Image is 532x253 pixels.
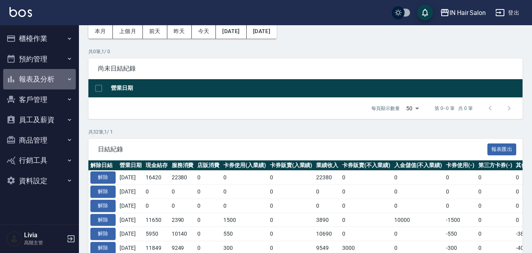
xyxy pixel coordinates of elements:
td: [DATE] [118,199,144,213]
td: 0 [340,227,392,241]
td: 0 [268,227,315,241]
p: 共 32 筆, 1 / 1 [88,128,523,136]
td: 0 [314,199,340,213]
td: 0 [268,185,315,199]
button: IN Hair Salon [437,5,489,21]
td: 10690 [314,227,340,241]
td: 0 [392,185,444,199]
button: 上個月 [113,24,143,39]
button: 登出 [492,6,523,20]
td: 0 [340,199,392,213]
button: 解除 [90,171,116,184]
td: 550 [221,227,268,241]
td: 0 [268,213,315,227]
td: 0 [221,199,268,213]
th: 營業日期 [118,160,144,171]
td: 11650 [144,213,170,227]
td: 0 [195,213,221,227]
button: 報表匯出 [487,143,517,156]
a: 報表匯出 [487,145,517,153]
td: 0 [476,213,514,227]
button: 前天 [143,24,167,39]
td: 0 [392,227,444,241]
td: 0 [444,199,476,213]
td: [DATE] [118,171,144,185]
button: save [417,5,433,20]
button: 櫃檯作業 [3,28,76,49]
td: 0 [340,213,392,227]
button: [DATE] [247,24,277,39]
th: 服務消費 [170,160,196,171]
button: 資料設定 [3,171,76,191]
button: 商品管理 [3,130,76,151]
td: [DATE] [118,213,144,227]
div: 50 [403,98,422,119]
td: 0 [195,227,221,241]
button: 解除 [90,214,116,226]
td: 1500 [221,213,268,227]
button: 解除 [90,200,116,212]
th: 解除日結 [88,160,118,171]
td: 0 [340,171,392,185]
td: 0 [476,227,514,241]
span: 尚未日結紀錄 [98,65,513,73]
img: Person [6,231,22,247]
td: 0 [221,185,268,199]
button: 行銷工具 [3,150,76,171]
th: 入金儲值(不入業績) [392,160,444,171]
td: 10140 [170,227,196,241]
th: 業績收入 [314,160,340,171]
div: IN Hair Salon [450,8,486,18]
td: 0 [476,171,514,185]
button: 客戶管理 [3,89,76,110]
span: 日結紀錄 [98,145,487,153]
button: 今天 [192,24,216,39]
td: 0 [221,171,268,185]
td: 0 [392,199,444,213]
td: -550 [444,227,476,241]
td: 10000 [392,213,444,227]
button: 預約管理 [3,49,76,69]
button: 員工及薪資 [3,110,76,130]
th: 現金結存 [144,160,170,171]
td: [DATE] [118,185,144,199]
th: 卡券販賣(不入業績) [340,160,392,171]
th: 營業日期 [109,79,523,98]
td: 0 [144,199,170,213]
td: 0 [195,185,221,199]
td: -1500 [444,213,476,227]
td: 0 [392,171,444,185]
button: [DATE] [216,24,246,39]
td: 16420 [144,171,170,185]
td: 0 [476,185,514,199]
th: 卡券使用(入業績) [221,160,268,171]
p: 共 0 筆, 1 / 0 [88,48,523,55]
th: 第三方卡券(-) [476,160,514,171]
h5: Livia [24,231,64,239]
td: 2390 [170,213,196,227]
td: 3890 [314,213,340,227]
td: 0 [444,171,476,185]
img: Logo [9,7,32,17]
p: 第 0–0 筆 共 0 筆 [435,105,473,112]
button: 解除 [90,186,116,198]
td: 5950 [144,227,170,241]
p: 高階主管 [24,239,64,246]
td: 0 [268,199,315,213]
td: 0 [170,199,196,213]
button: 報表及分析 [3,69,76,89]
td: 0 [195,199,221,213]
td: 0 [195,171,221,185]
td: [DATE] [118,227,144,241]
button: 本月 [88,24,113,39]
td: 22380 [314,171,340,185]
th: 卡券使用(-) [444,160,476,171]
td: 0 [340,185,392,199]
td: 0 [144,185,170,199]
th: 卡券販賣(入業績) [268,160,315,171]
td: 22380 [170,171,196,185]
p: 每頁顯示數量 [371,105,400,112]
td: 0 [170,185,196,199]
td: 0 [268,171,315,185]
td: 0 [314,185,340,199]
